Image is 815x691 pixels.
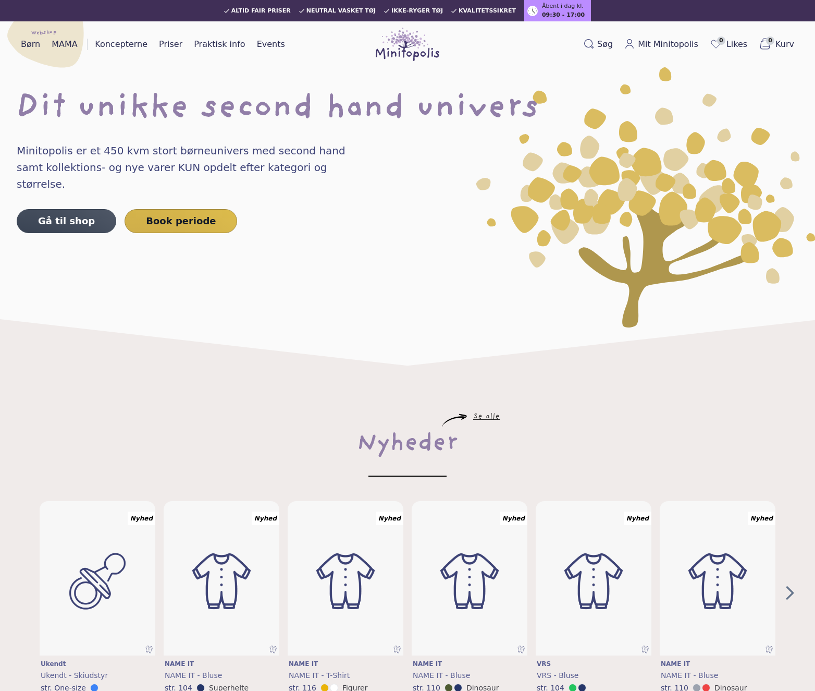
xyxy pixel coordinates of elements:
span: Ikke-ryger tøj [391,8,443,14]
a: VRS - Bluse [537,670,650,681]
a: Accessories til børnAccessories til børnNyhed [40,501,155,656]
a: 0Likes [706,35,751,53]
div: Nyhed [128,512,155,525]
div: Nyheder [357,428,458,461]
div: Nyhed [376,512,403,525]
span: NAME IT [289,660,318,668]
span: VRS [537,660,551,668]
a: BørnetøjBørnetøjNyhed [412,501,527,656]
a: Praktisk info [190,36,249,53]
span: NAME IT [413,660,442,668]
a: NAME IT - T-shirt [289,670,402,681]
a: NAME IT - Bluse [661,670,774,681]
button: Next Page [782,585,798,601]
a: NAME IT - Bluse [413,670,526,681]
img: Børnetøj [412,501,527,661]
img: Børnetøj [164,501,279,661]
a: Koncepterne [91,36,152,53]
span: 0 [766,37,774,45]
span: Ukendt - Skiudstyr [41,671,108,680]
a: BørnetøjBørnetøjNyhed [660,501,775,656]
a: NAME IT [289,660,402,668]
span: 0 [717,37,725,45]
a: Ukendt [41,660,154,668]
h4: Minitopolis er et 450 kvm stort børneunivers med second hand samt kollektions- og nye varer KUN o... [17,142,367,192]
div: Nyhed [500,512,527,525]
img: Børnetøj [660,501,775,661]
span: Altid fair priser [231,8,291,14]
span: Neutral vasket tøj [306,8,376,14]
span: NAME IT [661,660,690,668]
span: NAME IT - Bluse [165,671,222,680]
a: Mit Minitopolis [620,36,702,53]
a: NAME IT - Bluse [165,670,278,681]
a: Se alle [473,414,500,420]
div: Nyhed [624,512,651,525]
a: NAME IT [661,660,774,668]
span: Søg [597,38,613,51]
a: BørnetøjBørnetøjNyhed [288,501,403,656]
a: BørnetøjBørnetøjNyhed [536,501,651,656]
span: NAME IT - Bluse [661,671,718,680]
span: NAME IT - T-shirt [289,671,350,680]
div: Nyhed [252,512,279,525]
span: 09:30 - 17:00 [542,11,585,20]
h1: Dit unikke second hand univers [17,92,798,126]
span: Åbent i dag kl. [542,2,584,11]
img: Accessories til børn [40,501,155,661]
img: Minitopolis' logo som et gul blomst [476,67,815,328]
img: Minitopolis logo [376,28,439,61]
span: Ukendt [41,660,66,668]
a: Gå til shop [17,209,116,233]
span: Kurv [775,38,794,51]
a: Priser [155,36,187,53]
img: Børnetøj [288,501,403,661]
span: Likes [726,38,747,51]
a: NAME IT [165,660,278,668]
div: Nyhed [748,512,775,525]
a: Events [253,36,289,53]
button: Søg [579,36,617,53]
a: MAMA [47,36,82,53]
a: BørnetøjBørnetøjNyhed [164,501,279,656]
span: Kvalitetssikret [459,8,516,14]
a: VRS [537,660,650,668]
a: Book periode [125,209,237,233]
a: Ukendt - Skiudstyr [41,670,154,681]
span: Mit Minitopolis [638,38,698,51]
span: NAME IT - Bluse [413,671,470,680]
a: NAME IT [413,660,526,668]
a: Børn [17,36,44,53]
span: NAME IT [165,660,194,668]
img: Børnetøj [536,501,651,661]
button: 0Kurv [755,35,798,53]
span: VRS - Bluse [537,671,578,680]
